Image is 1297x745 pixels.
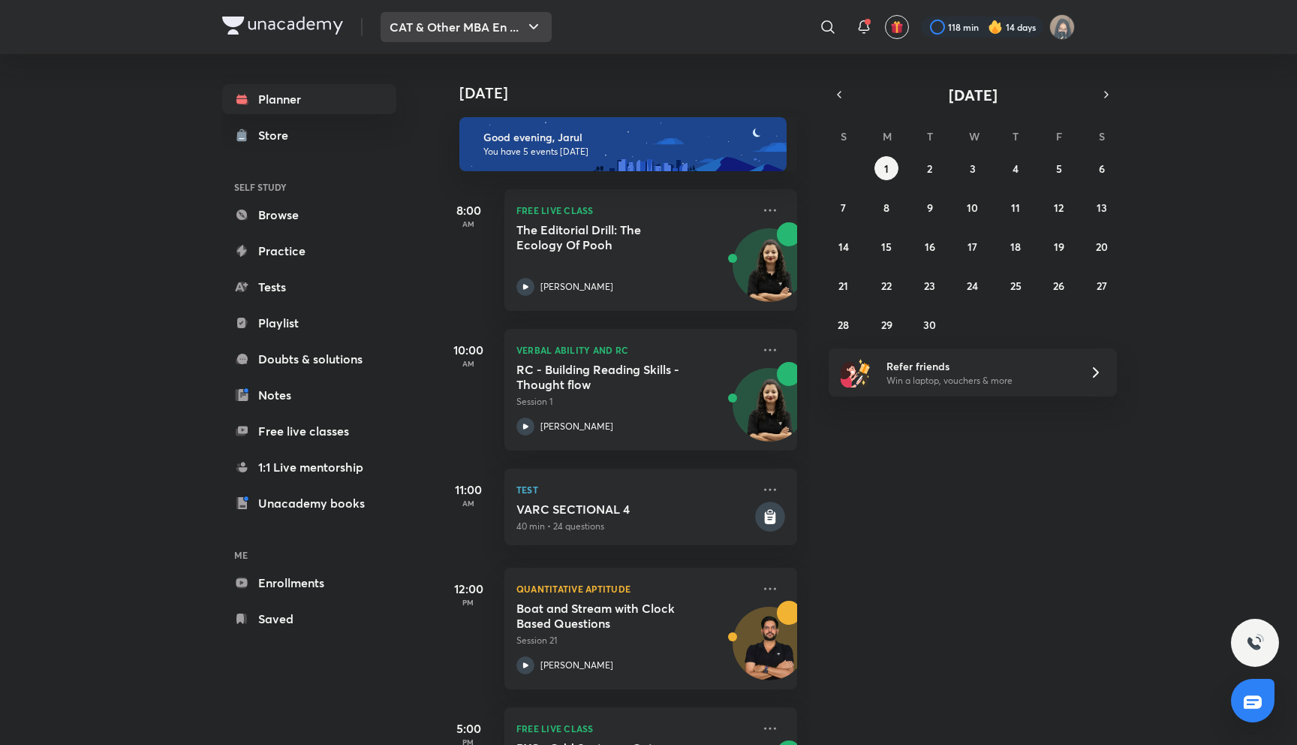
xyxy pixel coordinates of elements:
[1097,279,1107,293] abbr: September 27, 2025
[483,131,773,144] h6: Good evening, Jarul
[516,520,752,533] p: 40 min • 24 questions
[1004,234,1028,258] button: September 18, 2025
[832,273,856,297] button: September 21, 2025
[886,358,1071,374] h6: Refer friends
[1090,234,1114,258] button: September 20, 2025
[516,222,703,252] h5: The Editorial Drill: The Ecology Of Pooh
[1047,273,1071,297] button: September 26, 2025
[927,161,932,176] abbr: September 2, 2025
[258,126,297,144] div: Store
[918,312,942,336] button: September 30, 2025
[733,376,805,448] img: Avatar
[222,308,396,338] a: Playlist
[222,344,396,374] a: Doubts & solutions
[1010,279,1022,293] abbr: September 25, 2025
[838,240,849,254] abbr: September 14, 2025
[841,357,871,388] img: referral
[1004,195,1028,219] button: September 11, 2025
[885,15,909,39] button: avatar
[918,195,942,219] button: September 9, 2025
[516,341,752,359] p: Verbal Ability and RC
[881,279,892,293] abbr: September 22, 2025
[967,201,978,215] abbr: September 10, 2025
[222,120,396,150] a: Store
[516,481,752,499] p: Test
[516,502,752,517] h5: VARC SECTIONAL 4
[1054,201,1064,215] abbr: September 12, 2025
[967,279,978,293] abbr: September 24, 2025
[884,161,889,176] abbr: September 1, 2025
[222,17,343,38] a: Company Logo
[222,416,396,446] a: Free live classes
[222,272,396,302] a: Tests
[381,12,552,42] button: CAT & Other MBA En ...
[516,601,703,631] h5: Boat and Stream with Clock Based Questions
[874,234,898,258] button: September 15, 2025
[1004,273,1028,297] button: September 25, 2025
[516,362,703,392] h5: RC - Building Reading Skills - Thought flow
[927,201,933,215] abbr: September 9, 2025
[1049,14,1075,40] img: Jarul Jangid
[850,84,1096,105] button: [DATE]
[883,129,892,143] abbr: Monday
[838,279,848,293] abbr: September 21, 2025
[1097,201,1107,215] abbr: September 13, 2025
[961,234,985,258] button: September 17, 2025
[1246,634,1264,652] img: ttu
[988,20,1003,35] img: streak
[1099,161,1105,176] abbr: September 6, 2025
[924,279,935,293] abbr: September 23, 2025
[883,201,889,215] abbr: September 8, 2025
[222,452,396,482] a: 1:1 Live mentorship
[874,312,898,336] button: September 29, 2025
[918,234,942,258] button: September 16, 2025
[874,156,898,180] button: September 1, 2025
[832,312,856,336] button: September 28, 2025
[222,604,396,634] a: Saved
[881,240,892,254] abbr: September 15, 2025
[1004,156,1028,180] button: September 4, 2025
[1090,156,1114,180] button: September 6, 2025
[540,659,613,672] p: [PERSON_NAME]
[222,542,396,568] h6: ME
[222,568,396,598] a: Enrollments
[1056,129,1062,143] abbr: Friday
[970,161,976,176] abbr: September 3, 2025
[222,84,396,114] a: Planner
[838,318,849,332] abbr: September 28, 2025
[222,200,396,230] a: Browse
[222,380,396,410] a: Notes
[874,195,898,219] button: September 8, 2025
[918,273,942,297] button: September 23, 2025
[438,201,498,219] h5: 8:00
[1090,273,1114,297] button: September 27, 2025
[1096,240,1108,254] abbr: September 20, 2025
[927,129,933,143] abbr: Tuesday
[949,85,998,105] span: [DATE]
[516,634,752,647] p: Session 21
[1047,195,1071,219] button: September 12, 2025
[832,195,856,219] button: September 7, 2025
[832,234,856,258] button: September 14, 2025
[733,615,805,687] img: Avatar
[886,374,1071,388] p: Win a laptop, vouchers & more
[969,129,980,143] abbr: Wednesday
[438,341,498,359] h5: 10:00
[459,117,787,171] img: evening
[438,481,498,499] h5: 11:00
[483,146,773,158] p: You have 5 events [DATE]
[438,719,498,737] h5: 5:00
[918,156,942,180] button: September 2, 2025
[540,420,613,433] p: [PERSON_NAME]
[925,240,935,254] abbr: September 16, 2025
[438,499,498,508] p: AM
[222,488,396,518] a: Unacademy books
[222,174,396,200] h6: SELF STUDY
[438,359,498,368] p: AM
[459,84,812,102] h4: [DATE]
[841,129,847,143] abbr: Sunday
[890,20,904,34] img: avatar
[1053,279,1064,293] abbr: September 26, 2025
[1047,156,1071,180] button: September 5, 2025
[516,395,752,409] p: Session 1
